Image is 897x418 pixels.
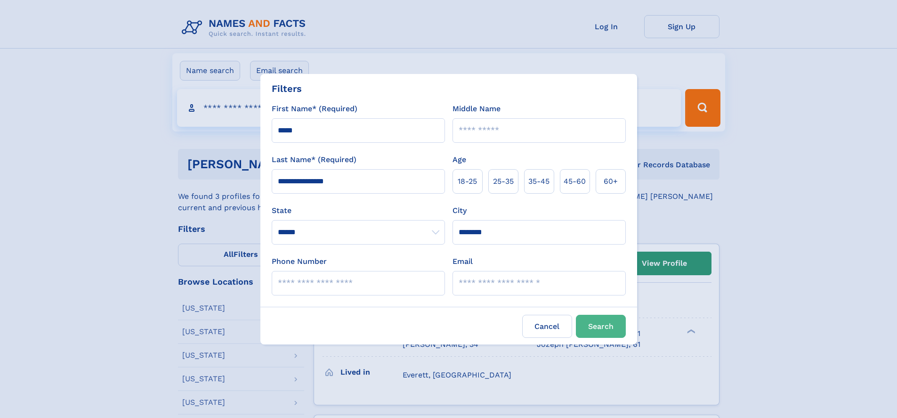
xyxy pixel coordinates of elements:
[272,103,357,115] label: First Name* (Required)
[453,205,467,216] label: City
[272,82,302,96] div: Filters
[576,315,626,338] button: Search
[272,205,445,216] label: State
[453,256,473,267] label: Email
[522,315,572,338] label: Cancel
[493,176,514,187] span: 25‑35
[564,176,586,187] span: 45‑60
[272,256,327,267] label: Phone Number
[453,103,501,115] label: Middle Name
[604,176,618,187] span: 60+
[272,154,356,165] label: Last Name* (Required)
[528,176,550,187] span: 35‑45
[458,176,477,187] span: 18‑25
[453,154,466,165] label: Age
